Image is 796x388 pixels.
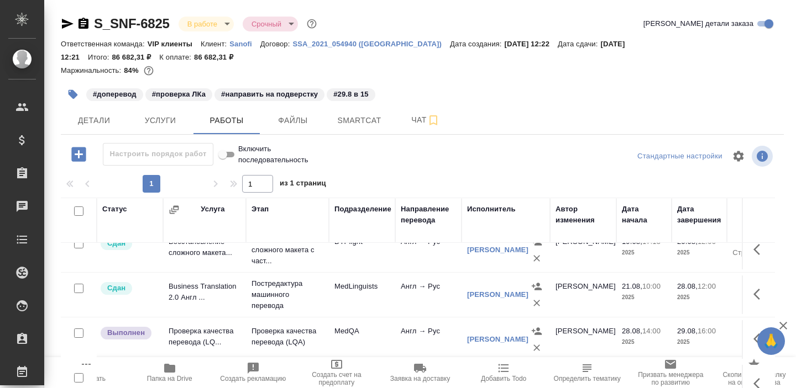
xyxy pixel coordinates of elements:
[622,292,666,303] p: 2025
[107,327,145,338] p: Выполнен
[713,357,796,388] button: Скопировать ссылку на оценку заказа
[44,357,128,388] button: Пересчитать
[677,337,721,348] p: 2025
[292,40,450,48] p: SSA_2021_054940 ([GEOGRAPHIC_DATA])
[677,327,698,335] p: 29.08,
[504,40,558,48] p: [DATE] 12:22
[395,275,462,314] td: Англ → Рус
[301,371,371,386] span: Создать счет на предоплату
[194,53,242,61] p: 86 682,31 ₽
[252,278,323,311] p: Постредактура машинного перевода
[467,204,516,215] div: Исполнитель
[399,113,452,127] span: Чат
[698,327,716,335] p: 16:00
[200,114,253,127] span: Работы
[107,238,125,249] p: Сдан
[762,329,781,353] span: 🙏
[144,89,213,98] span: проверка ЛКа
[643,18,753,29] span: [PERSON_NAME] детали заказа
[558,40,600,48] p: Дата сдачи:
[642,327,661,335] p: 14:00
[395,320,462,359] td: Англ → Рус
[292,39,450,48] a: SSA_2021_054940 ([GEOGRAPHIC_DATA])
[67,114,121,127] span: Детали
[732,292,777,303] p: слово
[88,53,112,61] p: Итого:
[134,114,187,127] span: Услуги
[163,275,246,314] td: Business Translation 2.0 Англ ...
[94,16,170,31] a: S_SNF-6825
[61,82,85,107] button: Добавить тэг
[390,375,450,382] span: Заявка на доставку
[148,40,201,48] p: VIP клиенты
[732,281,777,292] p: 7 276,25
[201,204,224,215] div: Услуга
[93,89,137,100] p: #доперевод
[467,335,528,343] a: [PERSON_NAME]
[747,236,773,263] button: Здесь прячутся важные кнопки
[252,326,323,348] p: Проверка качества перевода (LQA)
[179,17,234,31] div: В работе
[747,326,773,352] button: Здесь прячутся важные кнопки
[252,204,269,215] div: Этап
[280,177,326,193] span: из 1 страниц
[401,204,456,226] div: Направление перевода
[142,63,156,78] button: 11304.15 RUB;
[220,375,286,382] span: Создать рекламацию
[99,326,158,341] div: Исполнитель завершил работу
[229,39,260,48] a: Sanofi
[252,233,323,267] p: Восстановление сложного макета с част...
[61,66,124,75] p: Маржинальность:
[636,371,706,386] span: Призвать менеджера по развитию
[642,282,661,290] p: 10:00
[329,320,395,359] td: MedQA
[467,290,528,299] a: [PERSON_NAME]
[622,327,642,335] p: 28.08,
[725,143,752,169] span: Настроить таблицу
[622,204,666,226] div: Дата начала
[747,281,773,307] button: Здесь прячутся важные кнопки
[528,295,545,311] button: Удалить
[467,246,528,254] a: [PERSON_NAME]
[677,247,721,258] p: 2025
[107,283,125,294] p: Сдан
[61,40,148,48] p: Ответственная команда:
[635,148,725,165] div: split button
[752,146,775,167] span: Посмотреть информацию
[550,275,616,314] td: [PERSON_NAME]
[211,357,295,388] button: Создать рекламацию
[732,326,777,337] p: 2
[732,204,777,226] div: Общий объем
[622,282,642,290] p: 21.08,
[528,323,545,339] button: Назначить
[112,53,159,61] p: 86 682,31 ₽
[395,231,462,269] td: Англ → Рус
[61,17,74,30] button: Скопировать ссылку для ЯМессенджера
[677,282,698,290] p: 28.08,
[169,204,180,215] button: Сгруппировать
[698,282,716,290] p: 12:00
[159,53,194,61] p: К оплате:
[622,337,666,348] p: 2025
[427,114,440,127] svg: Подписаться
[481,375,526,382] span: Добавить Todo
[333,89,368,100] p: #29.8 в 15
[64,143,94,166] button: Добавить работу
[677,204,721,226] div: Дата завершения
[163,231,246,269] td: Восстановление сложного макета...
[77,17,90,30] button: Скопировать ссылку
[329,275,395,314] td: MedLinguists
[462,357,546,388] button: Добавить Todo
[554,375,621,382] span: Определить тематику
[378,357,462,388] button: Заявка на доставку
[266,114,320,127] span: Файлы
[528,339,545,356] button: Удалить
[260,40,293,48] p: Договор:
[295,357,378,388] button: Создать счет на предоплату
[629,357,713,388] button: Призвать менеджера по развитию
[128,357,211,388] button: Папка на Drive
[757,327,785,355] button: 🙏
[201,40,229,48] p: Клиент:
[99,281,158,296] div: Менеджер проверил работу исполнителя, передает ее на следующий этап
[329,231,395,269] td: DTPlight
